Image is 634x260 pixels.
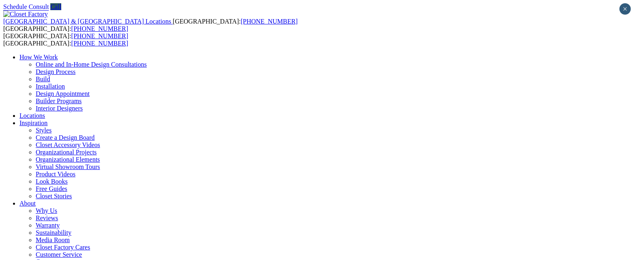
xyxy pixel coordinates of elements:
[36,76,50,82] a: Build
[241,18,297,25] a: [PHONE_NUMBER]
[3,18,298,32] span: [GEOGRAPHIC_DATA]: [GEOGRAPHIC_DATA]:
[3,18,171,25] span: [GEOGRAPHIC_DATA] & [GEOGRAPHIC_DATA] Locations
[36,185,67,192] a: Free Guides
[36,222,60,229] a: Warranty
[36,68,75,75] a: Design Process
[19,54,58,61] a: How We Work
[36,214,58,221] a: Reviews
[36,178,68,185] a: Look Books
[36,97,82,104] a: Builder Programs
[36,149,97,156] a: Organizational Projects
[19,200,36,207] a: About
[71,32,128,39] a: [PHONE_NUMBER]
[3,11,48,18] img: Closet Factory
[36,207,57,214] a: Why Us
[36,90,90,97] a: Design Appointment
[36,61,147,68] a: Online and In-Home Design Consultations
[3,32,128,47] span: [GEOGRAPHIC_DATA]: [GEOGRAPHIC_DATA]:
[3,18,173,25] a: [GEOGRAPHIC_DATA] & [GEOGRAPHIC_DATA] Locations
[36,229,71,236] a: Sustainability
[36,193,72,199] a: Closet Stories
[36,134,95,141] a: Create a Design Board
[3,3,49,10] a: Schedule Consult
[71,25,128,32] a: [PHONE_NUMBER]
[36,83,65,90] a: Installation
[36,163,100,170] a: Virtual Showroom Tours
[619,3,631,15] button: Close
[36,156,100,163] a: Organizational Elements
[19,119,47,126] a: Inspiration
[19,112,45,119] a: Locations
[71,40,128,47] a: [PHONE_NUMBER]
[36,127,52,134] a: Styles
[36,105,83,112] a: Interior Designers
[36,171,75,178] a: Product Videos
[36,236,70,243] a: Media Room
[36,244,90,251] a: Closet Factory Cares
[36,251,82,258] a: Customer Service
[36,141,100,148] a: Closet Accessory Videos
[50,3,61,10] a: Call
